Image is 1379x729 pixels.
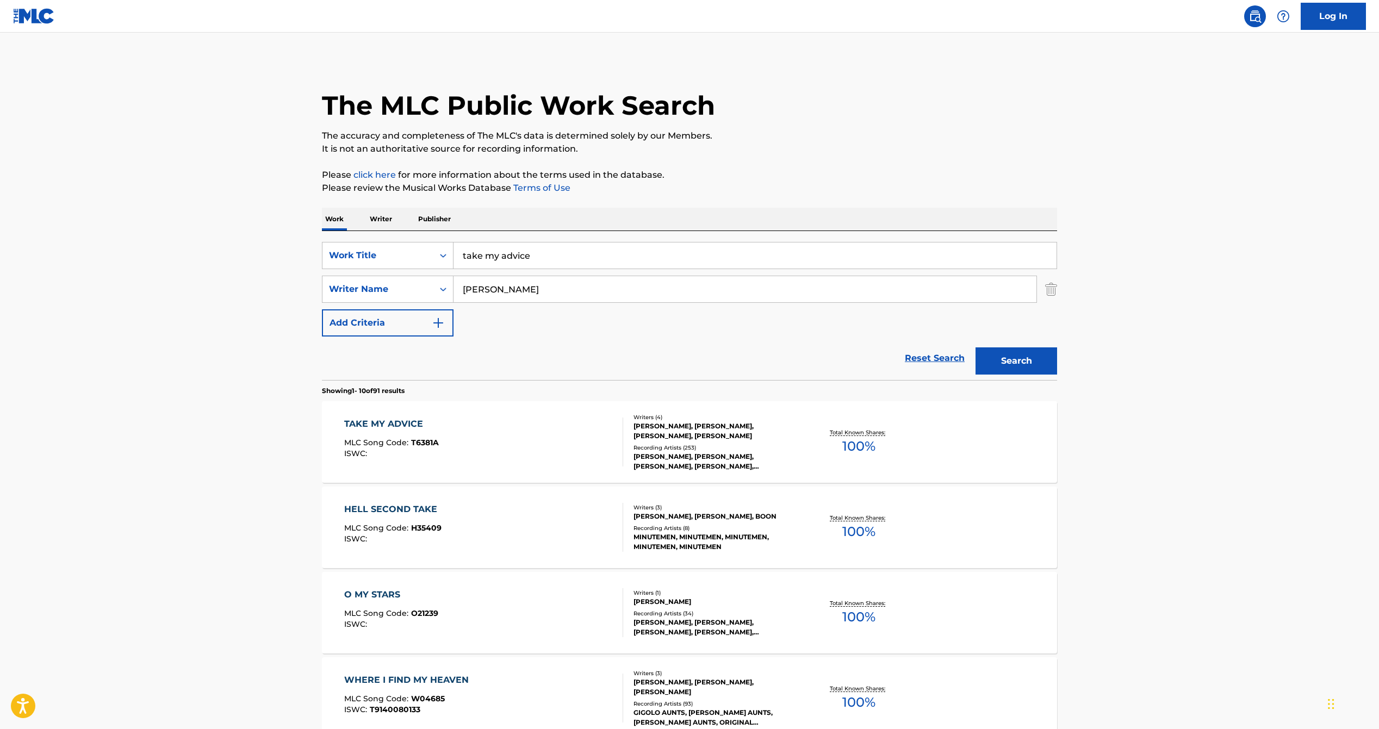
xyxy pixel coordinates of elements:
[633,618,798,637] div: [PERSON_NAME], [PERSON_NAME], [PERSON_NAME], [PERSON_NAME], [PERSON_NAME]
[344,705,370,714] span: ISWC :
[1244,5,1266,27] a: Public Search
[322,386,405,396] p: Showing 1 - 10 of 91 results
[1328,688,1334,720] div: Drag
[344,588,438,601] div: O MY STARS
[1045,276,1057,303] img: Delete Criterion
[322,572,1057,653] a: O MY STARSMLC Song Code:O21239ISWC:Writers (1)[PERSON_NAME]Recording Artists (34)[PERSON_NAME], [...
[322,487,1057,568] a: HELL SECOND TAKEMLC Song Code:H35409ISWC:Writers (3)[PERSON_NAME], [PERSON_NAME], BOONRecording A...
[830,684,888,693] p: Total Known Shares:
[344,438,411,447] span: MLC Song Code :
[1277,10,1290,23] img: help
[370,705,420,714] span: T9140080133
[344,694,411,703] span: MLC Song Code :
[633,452,798,471] div: [PERSON_NAME], [PERSON_NAME], [PERSON_NAME], [PERSON_NAME], [PERSON_NAME]
[415,208,454,230] p: Publisher
[633,524,798,532] div: Recording Artists ( 8 )
[633,609,798,618] div: Recording Artists ( 34 )
[633,421,798,441] div: [PERSON_NAME], [PERSON_NAME], [PERSON_NAME], [PERSON_NAME]
[344,523,411,533] span: MLC Song Code :
[322,169,1057,182] p: Please for more information about the terms used in the database.
[344,534,370,544] span: ISWC :
[830,599,888,607] p: Total Known Shares:
[322,242,1057,380] form: Search Form
[830,514,888,522] p: Total Known Shares:
[511,183,570,193] a: Terms of Use
[633,532,798,552] div: MINUTEMEN, MINUTEMEN, MINUTEMEN, MINUTEMEN, MINUTEMEN
[344,608,411,618] span: MLC Song Code :
[322,182,1057,195] p: Please review the Musical Works Database
[344,503,443,516] div: HELL SECOND TAKE
[411,694,445,703] span: W04685
[633,589,798,597] div: Writers ( 1 )
[842,693,875,712] span: 100 %
[329,283,427,296] div: Writer Name
[633,700,798,708] div: Recording Artists ( 93 )
[367,208,395,230] p: Writer
[411,523,442,533] span: H35409
[1325,677,1379,729] iframe: Chat Widget
[842,607,875,627] span: 100 %
[633,708,798,727] div: GIGOLO AUNTS, [PERSON_NAME] AUNTS, [PERSON_NAME] AUNTS, ORIGINAL SOUNDTRACK, GIGOLO AUNTS
[842,522,875,541] span: 100 %
[432,316,445,329] img: 9d2ae6d4665cec9f34b9.svg
[1272,5,1294,27] div: Help
[1301,3,1366,30] a: Log In
[633,669,798,677] div: Writers ( 3 )
[322,89,715,122] h1: The MLC Public Work Search
[842,437,875,456] span: 100 %
[633,503,798,512] div: Writers ( 3 )
[976,347,1057,375] button: Search
[633,597,798,607] div: [PERSON_NAME]
[633,444,798,452] div: Recording Artists ( 253 )
[329,249,427,262] div: Work Title
[344,448,370,458] span: ISWC :
[322,309,454,337] button: Add Criteria
[13,8,55,24] img: MLC Logo
[633,677,798,697] div: [PERSON_NAME], [PERSON_NAME], [PERSON_NAME]
[344,418,439,431] div: TAKE MY ADVICE
[633,512,798,521] div: [PERSON_NAME], [PERSON_NAME], BOON
[344,674,474,687] div: WHERE I FIND MY HEAVEN
[322,401,1057,483] a: TAKE MY ADVICEMLC Song Code:T6381AISWC:Writers (4)[PERSON_NAME], [PERSON_NAME], [PERSON_NAME], [P...
[830,428,888,437] p: Total Known Shares:
[344,619,370,629] span: ISWC :
[1248,10,1262,23] img: search
[322,142,1057,155] p: It is not an authoritative source for recording information.
[353,170,396,180] a: click here
[411,438,439,447] span: T6381A
[322,129,1057,142] p: The accuracy and completeness of The MLC's data is determined solely by our Members.
[633,413,798,421] div: Writers ( 4 )
[899,346,970,370] a: Reset Search
[322,208,347,230] p: Work
[411,608,438,618] span: O21239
